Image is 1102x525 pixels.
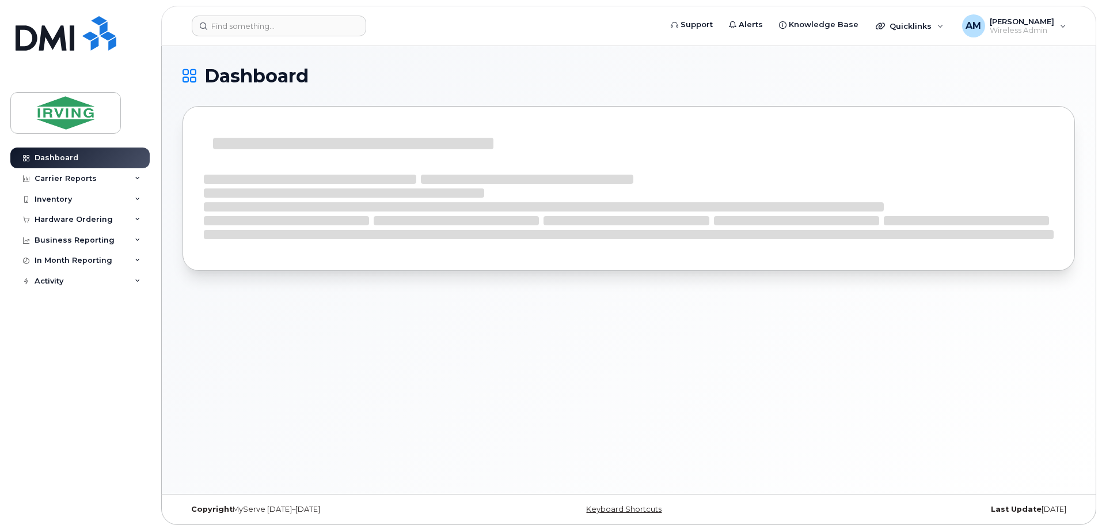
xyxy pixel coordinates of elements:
span: Dashboard [204,67,309,85]
strong: Last Update [991,505,1042,513]
strong: Copyright [191,505,233,513]
div: [DATE] [777,505,1075,514]
div: MyServe [DATE]–[DATE] [183,505,480,514]
a: Keyboard Shortcuts [586,505,662,513]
